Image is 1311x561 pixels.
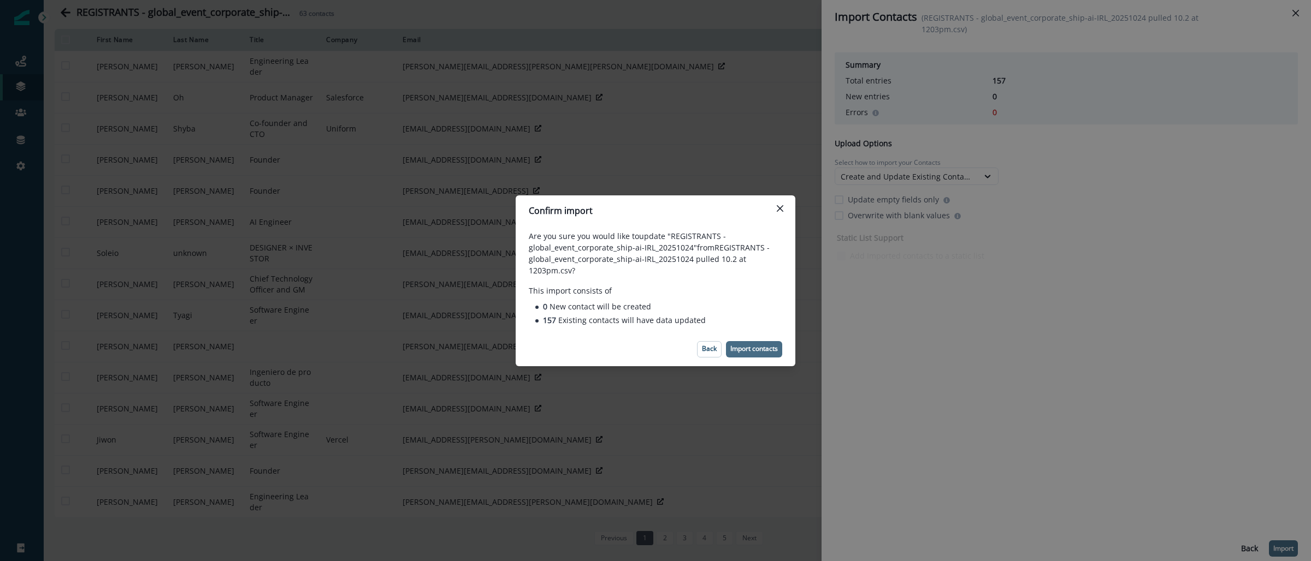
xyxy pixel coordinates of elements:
[529,204,593,217] p: Confirm import
[697,341,722,357] button: Back
[702,345,717,353] p: Back
[529,230,782,276] p: Are you sure you would like to update "REGISTRANTS - global_event_corporate_ship-ai-IRL_20251024"...
[543,301,550,312] span: 0
[543,301,651,312] p: New contact will be created
[730,345,778,353] p: Import contacts
[543,314,706,326] p: Existing contacts will have data updated
[726,341,782,357] button: Import contacts
[771,200,789,217] button: Close
[529,285,782,296] p: This import consists of
[543,315,558,325] span: 157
